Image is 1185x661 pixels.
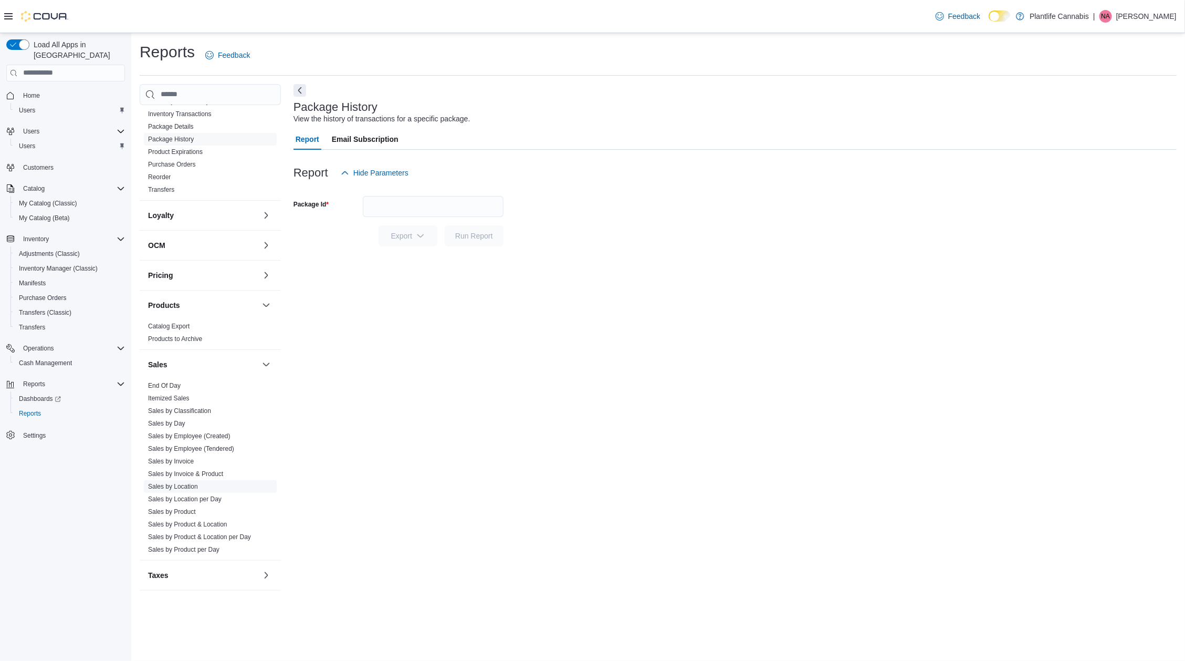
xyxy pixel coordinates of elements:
a: Feedback [201,45,254,66]
span: Adjustments (Classic) [15,247,125,260]
span: Settings [19,428,125,441]
button: Customers [2,160,129,175]
span: Sales by Product per Day [148,545,219,554]
p: | [1093,10,1095,23]
button: Settings [2,427,129,442]
span: Settings [23,431,46,440]
button: Inventory [19,233,53,245]
a: End Of Day [148,382,181,389]
span: Adjustments (Classic) [19,250,80,258]
a: Users [15,104,39,117]
button: Reports [19,378,49,390]
a: Users [15,140,39,152]
a: Feedback [931,6,984,27]
span: Sales by Employee (Created) [148,432,230,440]
span: Operations [19,342,125,355]
span: My Catalog (Beta) [15,212,125,224]
span: Sales by Product & Location per Day [148,533,251,541]
span: Users [19,125,125,138]
span: Reorder [148,173,171,181]
button: Users [2,124,129,139]
a: Sales by Day [148,420,185,427]
span: Product Expirations [148,148,203,156]
div: Products [140,320,281,349]
span: Users [23,127,39,136]
a: Sales by Product & Location per Day [148,533,251,541]
input: Dark Mode [989,11,1011,22]
a: Transfers (Classic) [15,306,76,319]
span: Sales by Day [148,419,185,428]
a: Product Expirations [148,148,203,156]
span: Dashboards [19,395,61,403]
button: Next [293,84,306,97]
a: Inventory Transactions [148,110,212,118]
span: Run Report [455,231,493,241]
p: [PERSON_NAME] [1116,10,1177,23]
button: Catalog [19,182,49,195]
button: Hide Parameters [337,162,413,183]
h3: Package History [293,101,377,113]
span: Manifests [19,279,46,287]
button: Reports [2,377,129,391]
span: My Catalog (Classic) [19,199,77,208]
a: Sales by Classification [148,407,211,415]
button: Operations [19,342,58,355]
span: Sales by Classification [148,407,211,415]
label: Package Id [293,200,329,209]
button: Users [11,103,129,118]
h3: OCM [148,240,165,251]
a: Sales by Employee (Tendered) [148,445,234,452]
a: Sales by Product per Day [148,546,219,553]
button: Cash Management [11,356,129,370]
h3: Pricing [148,270,173,281]
span: Dashboards [15,393,125,405]
h3: Report [293,167,328,179]
a: Package Details [148,123,194,130]
span: Products to Archive [148,335,202,343]
div: View the history of transactions for a specific package. [293,113,470,125]
a: Dashboards [15,393,65,405]
span: Catalog [19,182,125,195]
button: Pricing [148,270,258,281]
h3: Sales [148,359,167,370]
span: Customers [23,163,54,172]
button: Loyalty [148,210,258,221]
span: Package Details [148,122,194,131]
button: Taxes [148,570,258,581]
button: Inventory [2,232,129,246]
a: Manifests [15,277,50,290]
a: Sales by Product [148,508,196,515]
span: Load All Apps in [GEOGRAPHIC_DATA] [29,39,125,60]
span: Inventory Manager (Classic) [19,264,98,273]
span: Package History [148,135,194,143]
a: My Catalog (Beta) [15,212,74,224]
button: Users [11,139,129,153]
a: Inventory On Hand by Product [148,98,233,105]
a: Package History [148,136,194,143]
span: Cash Management [15,357,125,369]
button: Inventory Manager (Classic) [11,261,129,276]
span: Sales by Invoice & Product [148,470,223,478]
span: Sales by Product [148,508,196,516]
span: Reports [19,378,125,390]
span: Reports [19,409,41,418]
div: Nick Andruik [1099,10,1112,23]
a: Reports [15,407,45,420]
a: Inventory Manager (Classic) [15,262,102,275]
button: Export [379,225,437,246]
span: Sales by Location [148,482,198,491]
span: Customers [19,161,125,174]
span: Operations [23,344,54,353]
button: Pricing [260,269,272,282]
span: Sales by Invoice [148,457,194,466]
span: Sales by Employee (Tendered) [148,445,234,453]
span: Users [19,142,35,150]
span: Inventory [23,235,49,243]
a: Sales by Location per Day [148,495,222,503]
button: Transfers [11,320,129,335]
span: Home [23,91,40,100]
a: Catalog Export [148,323,190,330]
a: Purchase Orders [15,292,71,304]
